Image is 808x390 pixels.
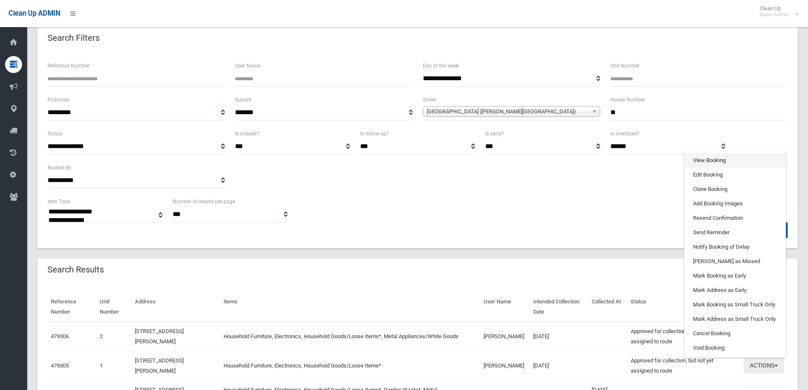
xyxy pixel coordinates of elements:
[427,107,589,117] span: [GEOGRAPHIC_DATA] ([PERSON_NAME][GEOGRAPHIC_DATA])
[685,254,786,269] a: [PERSON_NAME] as Missed
[685,326,786,341] a: Cancel Booking
[685,240,786,254] a: Notify Booking of Delay
[627,292,740,322] th: Status
[480,351,530,380] td: [PERSON_NAME]
[48,163,71,172] label: Booked By
[685,312,786,326] a: Mark Address as Small Truck Only
[685,283,786,297] a: Mark Address as Early
[588,292,627,322] th: Collected At
[135,357,184,374] a: [STREET_ADDRESS][PERSON_NAME]
[755,5,797,18] span: Clean Up
[610,129,640,138] label: Is oversized?
[48,292,96,322] th: Reference Number
[48,95,69,104] label: Postcode
[485,129,504,138] label: Is early?
[744,358,784,373] button: Actions
[235,95,252,104] label: Suburb
[96,351,131,380] td: 1
[37,30,110,46] header: Search Filters
[685,269,786,283] a: Mark Booking as Early
[135,328,184,345] a: [STREET_ADDRESS][PERSON_NAME]
[131,292,220,322] th: Address
[627,322,740,351] td: Approved for collection, but not yet assigned to route
[220,322,480,351] td: Household Furniture, Electronics, Household Goods/Loose Items*, Metal Appliances/White Goods
[610,95,645,104] label: House Number
[37,261,114,278] header: Search Results
[685,168,786,182] a: Edit Booking
[480,322,530,351] td: [PERSON_NAME]
[360,129,389,138] label: Is follow up?
[48,197,70,206] label: Item Type
[685,153,786,168] a: View Booking
[530,292,588,322] th: Intended Collection Date
[48,61,89,70] label: Reference Number
[685,182,786,196] a: Clone Booking
[96,322,131,351] td: 2
[480,292,530,322] th: User Name
[235,129,259,138] label: Is missed?
[51,333,69,339] a: 479306
[685,196,786,211] a: Add Booking Images
[96,292,131,322] th: Unit Number
[173,197,235,206] label: Number of results per page
[610,61,640,70] label: Unit Number
[220,292,480,322] th: Items
[8,9,60,17] span: Clean Up ADMIN
[423,61,459,70] label: Day of the week
[685,225,786,240] a: Send Reminder
[235,61,260,70] label: User Name
[685,297,786,312] a: Mark Booking as Small Truck Only
[423,95,436,104] label: Street
[48,129,62,138] label: Status
[627,351,740,380] td: Approved for collection, but not yet assigned to route
[51,362,69,369] a: 479305
[685,341,786,355] a: Void Booking
[220,351,480,380] td: Household Furniture, Electronics, Household Goods/Loose Items*
[685,211,786,225] a: Resend Confirmation
[530,322,588,351] td: [DATE]
[530,351,588,380] td: [DATE]
[760,11,789,18] small: Super Admin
